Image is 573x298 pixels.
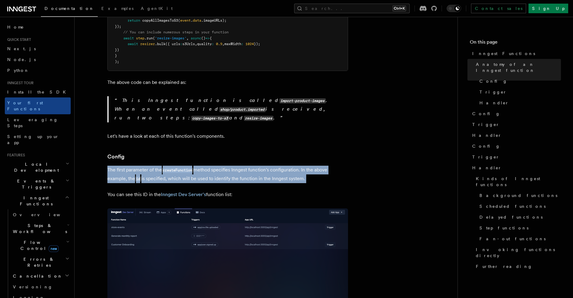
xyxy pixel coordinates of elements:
[5,195,65,207] span: Inngest Functions
[205,36,210,40] span: =>
[5,192,71,209] button: Inngest Functions
[479,192,557,198] span: Background functions
[472,165,502,171] span: Handler
[279,98,326,103] code: import-product-images
[107,152,125,161] a: Config
[7,68,29,73] span: Python
[470,119,561,130] a: Trigger
[212,42,214,46] span: :
[219,107,266,112] code: shop/product.imported
[11,223,67,235] span: Steps & Workflows
[49,245,59,252] span: new
[477,223,561,233] a: Step functions
[182,42,195,46] span: s3Urls
[472,154,500,160] span: Trigger
[115,60,119,64] span: );
[5,178,66,190] span: Events & Triggers
[191,36,201,40] span: async
[473,261,561,272] a: Further reading
[153,36,155,40] span: (
[470,38,561,48] h4: On this page
[165,42,180,46] span: ({ urls
[137,2,176,16] a: AgentKit
[135,177,141,182] code: id
[128,42,138,46] span: await
[180,18,191,23] span: event
[477,190,561,201] a: Background functions
[472,121,500,127] span: Trigger
[254,42,260,46] span: });
[472,143,500,149] span: Config
[5,159,71,176] button: Local Development
[470,48,561,59] a: Inngest Functions
[128,18,140,23] span: return
[107,78,348,87] p: The above code can be explained as:
[477,76,561,87] a: Config
[144,36,153,40] span: .run
[13,212,75,217] span: Overview
[11,273,63,279] span: Cancellation
[479,203,546,209] span: Scheduled functions
[470,152,561,162] a: Trigger
[473,244,561,261] a: Invoking functions directly
[470,141,561,152] a: Config
[11,239,66,251] span: Flow Control
[477,201,561,212] a: Scheduled functions
[11,237,71,254] button: Flow Controlnew
[5,97,71,114] a: Your first Functions
[477,97,561,108] a: Handler
[101,6,134,11] span: Examples
[528,4,568,13] a: Sign Up
[5,161,66,173] span: Local Development
[471,4,526,13] a: Contact sales
[140,42,155,46] span: resizer
[197,42,212,46] span: quality
[393,5,406,11] kbd: Ctrl+K
[472,132,502,138] span: Handler
[186,36,189,40] span: ,
[107,190,348,199] p: You can see this ID in the function list:
[107,132,348,140] p: Let's have a look at each of this function's components.
[470,130,561,141] a: Handler
[191,18,193,23] span: .
[7,100,43,111] span: Your first Functions
[472,111,500,117] span: Config
[7,117,58,128] span: Leveraging Steps
[5,87,71,97] a: Install the SDK
[45,6,94,11] span: Documentation
[98,2,137,16] a: Examples
[210,36,212,40] span: {
[5,37,31,42] span: Quick start
[41,2,98,17] a: Documentation
[11,254,71,271] button: Errors & Retries
[476,263,532,269] span: Further reading
[7,46,36,51] span: Next.js
[155,42,165,46] span: .bulk
[476,176,561,188] span: Kinds of Inngest functions
[5,131,71,148] a: Setting up your app
[476,61,561,73] span: Anatomy of an Inngest function
[7,24,24,30] span: Home
[107,166,348,183] p: The first parameter of the method specifies Inngest function's configuration. In the above exampl...
[447,5,461,12] button: Toggle dark mode
[476,247,561,259] span: Invoking functions directly
[180,42,182,46] span: :
[7,134,59,145] span: Setting up your app
[470,162,561,173] a: Handler
[193,18,201,23] span: data
[222,42,224,46] span: ,
[123,30,229,34] span: // You can include numerous steps in your function
[178,18,180,23] span: (
[477,233,561,244] a: Fan-out functions
[244,116,273,121] code: resize-images
[5,81,34,85] span: Inngest tour
[11,220,71,237] button: Steps & Workflows
[479,78,507,84] span: Config
[136,36,144,40] span: step
[161,192,206,197] a: Inngest Dev Server's
[479,236,546,242] span: Fan-out functions
[479,214,543,220] span: Delayed functions
[224,42,241,46] span: maxWidth
[11,209,71,220] a: Overview
[5,43,71,54] a: Next.js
